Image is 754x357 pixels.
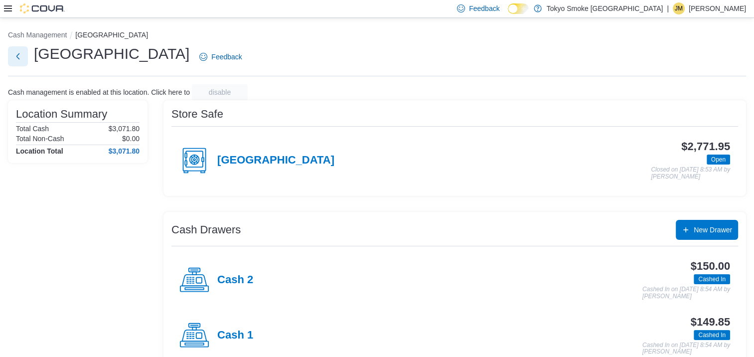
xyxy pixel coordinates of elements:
[217,329,253,342] h4: Cash 1
[547,2,663,14] p: Tokyo Smoke [GEOGRAPHIC_DATA]
[698,275,726,284] span: Cashed In
[469,3,499,13] span: Feedback
[689,2,746,14] p: [PERSON_NAME]
[171,224,241,236] h3: Cash Drawers
[691,316,730,328] h3: $149.85
[211,52,242,62] span: Feedback
[694,225,732,235] span: New Drawer
[20,3,65,13] img: Cova
[8,88,190,96] p: Cash management is enabled at this location. Click here to
[217,154,334,167] h4: [GEOGRAPHIC_DATA]
[217,274,253,287] h4: Cash 2
[675,2,683,14] span: JM
[694,330,730,340] span: Cashed In
[651,167,730,180] p: Closed on [DATE] 8:53 AM by [PERSON_NAME]
[8,46,28,66] button: Next
[109,147,140,155] h4: $3,071.80
[16,135,64,143] h6: Total Non-Cash
[16,125,49,133] h6: Total Cash
[711,155,726,164] span: Open
[676,220,738,240] button: New Drawer
[673,2,685,14] div: James Mussellam
[508,3,529,14] input: Dark Mode
[694,274,730,284] span: Cashed In
[171,108,223,120] h3: Store Safe
[707,155,730,165] span: Open
[681,141,730,153] h3: $2,771.95
[667,2,669,14] p: |
[642,342,730,356] p: Cashed In on [DATE] 8:54 AM by [PERSON_NAME]
[691,260,730,272] h3: $150.00
[16,147,63,155] h4: Location Total
[8,31,67,39] button: Cash Management
[122,135,140,143] p: $0.00
[34,44,189,64] h1: [GEOGRAPHIC_DATA]
[8,30,746,42] nav: An example of EuiBreadcrumbs
[16,108,107,120] h3: Location Summary
[698,331,726,340] span: Cashed In
[209,87,231,97] span: disable
[109,125,140,133] p: $3,071.80
[195,47,246,67] a: Feedback
[642,286,730,300] p: Cashed In on [DATE] 8:54 AM by [PERSON_NAME]
[192,84,248,100] button: disable
[75,31,148,39] button: [GEOGRAPHIC_DATA]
